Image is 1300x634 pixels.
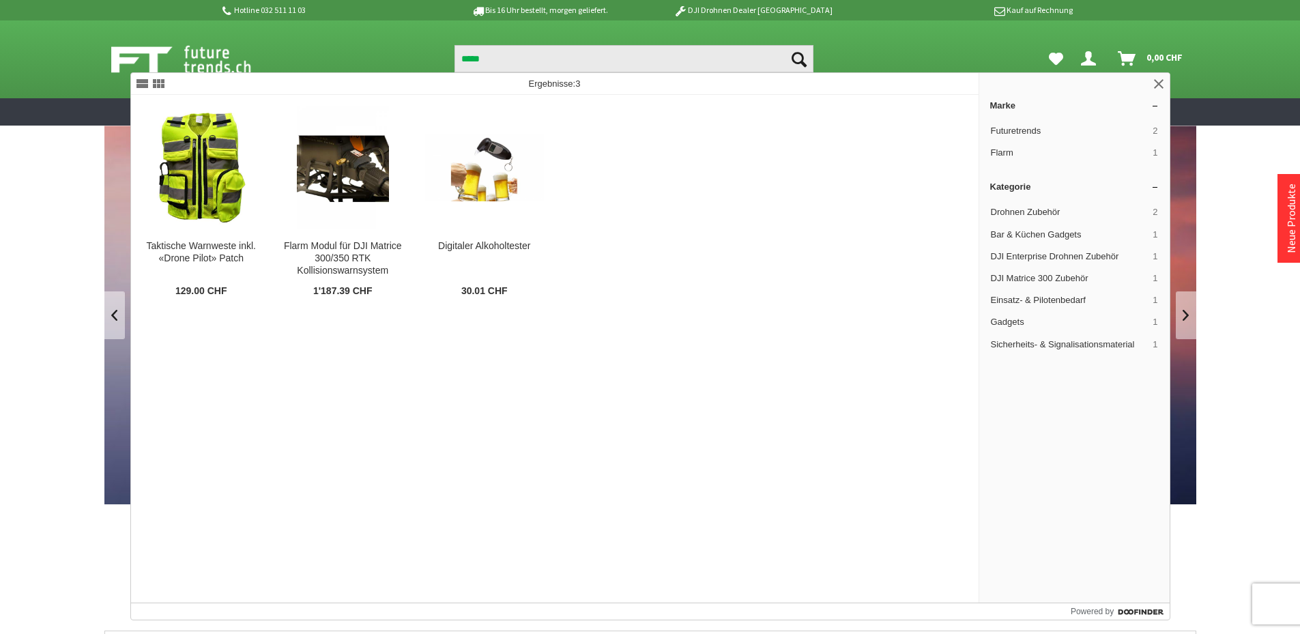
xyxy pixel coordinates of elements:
a: Meine Favoriten [1042,45,1070,72]
a: Powered by [1071,603,1170,620]
span: Futuretrends [991,125,1148,137]
p: Hotline 032 511 11 03 [220,2,433,18]
span: Sicherheits- & Signalisationsmaterial [991,338,1148,351]
button: Suchen [785,45,813,72]
a: Dein Konto [1075,45,1107,72]
span: 1 [1153,316,1157,328]
span: Drohnen Zubehör [991,206,1148,218]
img: Taktische Warnweste inkl. «Drone Pilot» Patch [154,106,248,229]
img: Shop Futuretrends - zur Startseite wechseln [111,42,281,76]
span: 1 [1153,229,1157,241]
img: Digitaler Alkoholtester [425,134,545,201]
span: DJI Matrice 300 Zubehör [991,272,1148,285]
div: Flarm Modul für DJI Matrice 300/350 RTK Kollisionswarnsystem [283,240,403,277]
span: Gadgets [991,316,1148,328]
span: 1 [1153,272,1157,285]
p: Bis 16 Uhr bestellt, morgen geliefert. [433,2,646,18]
span: DJI Enterprise Drohnen Zubehör [991,250,1148,263]
span: 0,00 CHF [1146,46,1183,68]
span: 3 [575,78,580,89]
span: Ergebnisse: [529,78,581,89]
a: Neue Produkte [1284,184,1298,253]
span: 1 [1153,250,1157,263]
a: Taktische Warnweste inkl. «Drone Pilot» Patch Taktische Warnweste inkl. «Drone Pilot» Patch 129.0... [131,96,272,308]
a: Kategorie [979,176,1170,197]
span: 1 [1153,338,1157,351]
span: Einsatz- & Pilotenbedarf [991,294,1148,306]
a: Marke [979,95,1170,116]
span: 2 [1153,125,1157,137]
img: Flarm Modul für DJI Matrice 300/350 RTK Kollisionswarnsystem [297,106,389,229]
p: Kauf auf Rechnung [860,2,1073,18]
a: Flarm Modul für DJI Matrice 300/350 RTK Kollisionswarnsystem Flarm Modul für DJI Matrice 300/350 ... [272,96,414,308]
span: 1 [1153,147,1157,159]
span: 2 [1153,206,1157,218]
span: Flarm [991,147,1148,159]
span: 30.01 CHF [461,285,508,298]
div: Digitaler Alkoholtester [425,240,545,253]
span: Bar & Küchen Gadgets [991,229,1148,241]
a: Digitaler Alkoholtester Digitaler Alkoholtester 30.01 CHF [414,96,555,308]
a: Warenkorb [1112,45,1189,72]
span: 129.00 CHF [175,285,227,298]
p: DJI Drohnen Dealer [GEOGRAPHIC_DATA] [646,2,859,18]
input: Produkt, Marke, Kategorie, EAN, Artikelnummer… [454,45,813,72]
span: Powered by [1071,605,1114,618]
div: Taktische Warnweste inkl. «Drone Pilot» Patch [142,240,261,265]
a: DJI Mavic 4 Pro [104,126,1196,504]
span: 1'187.39 CHF [313,285,373,298]
span: 1 [1153,294,1157,306]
